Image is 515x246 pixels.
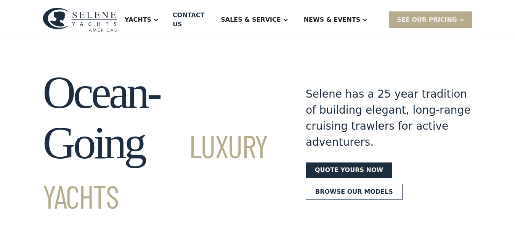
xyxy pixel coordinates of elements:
div: Yachts [117,5,167,35]
span: Luxury Yachts [43,126,268,215]
div: SEE Our Pricing [389,11,472,28]
div: Selene has a 25 year tradition of building elegant, long-range cruising trawlers for active adven... [306,86,472,150]
h1: Ocean-Going [43,68,278,219]
div: Sales & Service [213,5,296,35]
a: Quote yours now [306,162,392,178]
div: Sales & Service [221,15,281,24]
div: Yachts [125,15,151,24]
div: Contact US [173,11,207,29]
a: Browse our models [306,184,403,200]
img: logo [43,8,117,32]
div: SEE Our Pricing [397,15,457,24]
div: News & EVENTS [296,5,376,35]
div: News & EVENTS [304,15,361,24]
